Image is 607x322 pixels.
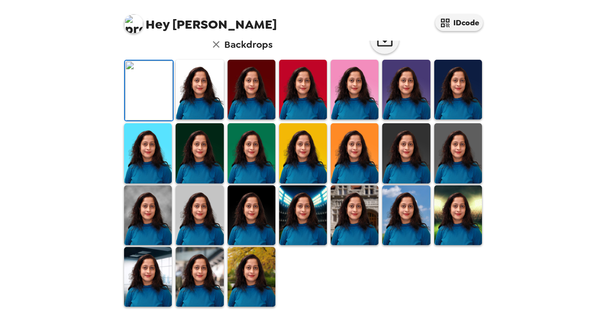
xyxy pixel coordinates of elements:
img: Original [125,61,173,120]
span: [PERSON_NAME] [124,10,277,31]
span: Hey [146,16,169,33]
button: IDcode [435,14,483,31]
h6: Backdrops [224,37,272,52]
img: profile pic [124,14,143,33]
